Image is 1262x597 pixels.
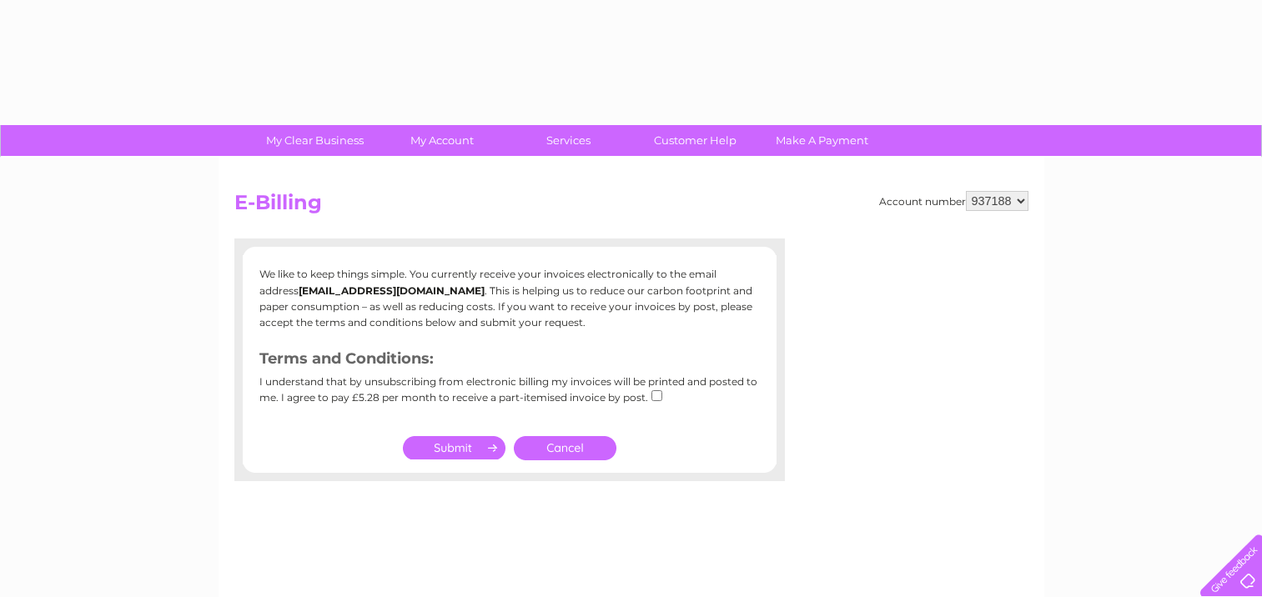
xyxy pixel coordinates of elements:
div: Account number [879,191,1028,211]
input: Submit [403,436,505,459]
a: My Clear Business [246,125,384,156]
b: [EMAIL_ADDRESS][DOMAIN_NAME] [299,284,485,297]
h2: E-Billing [234,191,1028,223]
a: Customer Help [626,125,764,156]
a: Cancel [514,436,616,460]
h3: Terms and Conditions: [259,347,760,376]
a: My Account [373,125,510,156]
div: I understand that by unsubscribing from electronic billing my invoices will be printed and posted... [259,376,760,415]
p: We like to keep things simple. You currently receive your invoices electronically to the email ad... [259,266,760,330]
a: Make A Payment [753,125,891,156]
a: Services [500,125,637,156]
